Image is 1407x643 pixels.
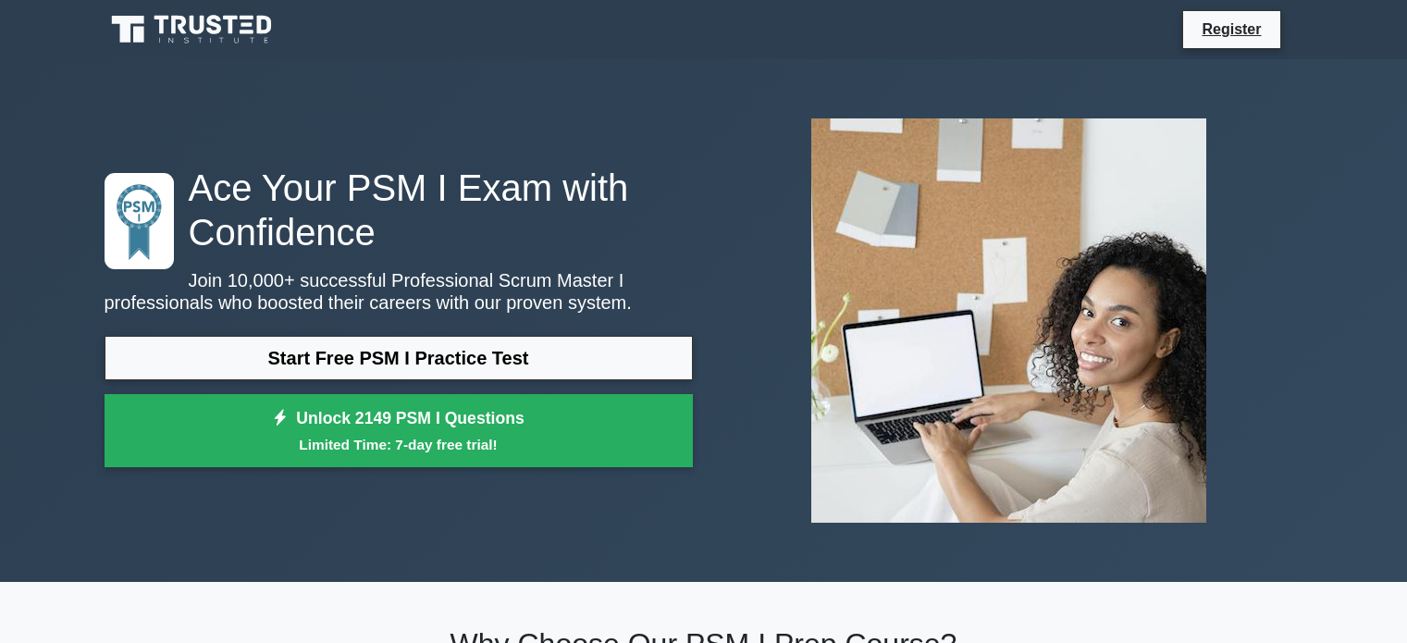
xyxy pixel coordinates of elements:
[105,394,693,468] a: Unlock 2149 PSM I QuestionsLimited Time: 7-day free trial!
[1191,18,1272,41] a: Register
[105,166,693,254] h1: Ace Your PSM I Exam with Confidence
[105,269,693,314] p: Join 10,000+ successful Professional Scrum Master I professionals who boosted their careers with ...
[128,434,670,455] small: Limited Time: 7-day free trial!
[105,336,693,380] a: Start Free PSM I Practice Test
